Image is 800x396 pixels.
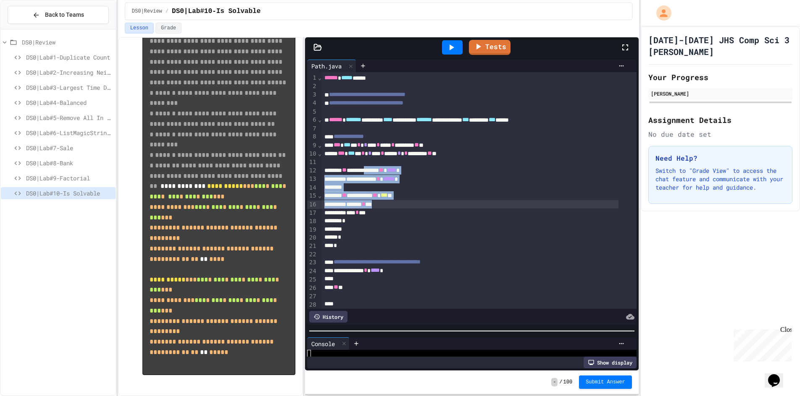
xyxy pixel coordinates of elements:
[307,150,318,158] div: 10
[155,23,182,34] button: Grade
[647,3,674,23] div: My Account
[307,276,318,284] div: 25
[648,114,792,126] h2: Assignment Details
[648,34,792,57] h1: [DATE]-[DATE] JHS Comp Sci 3 [PERSON_NAME]
[26,189,112,198] span: DS0|Lab#10-Is Solvable
[579,375,632,389] button: Submit Answer
[318,74,322,81] span: Fold line
[307,74,318,82] div: 1
[469,40,511,55] a: Tests
[26,68,112,77] span: DS0|Lab#2-Increasing Neighbors
[307,339,339,348] div: Console
[307,250,318,259] div: 22
[307,60,356,72] div: Path.java
[559,379,562,386] span: /
[307,141,318,150] div: 9
[307,133,318,141] div: 8
[3,3,58,53] div: Chat with us now!Close
[307,201,318,209] div: 16
[648,71,792,83] h2: Your Progress
[307,116,318,124] div: 6
[26,143,112,152] span: DS0|Lab#7-Sale
[651,90,790,97] div: [PERSON_NAME]
[132,8,162,15] span: DS0|Review
[26,159,112,167] span: DS0|Lab#8-Bank
[307,125,318,133] div: 7
[166,8,168,15] span: /
[551,378,558,386] span: -
[318,150,322,157] span: Fold line
[307,82,318,91] div: 2
[26,113,112,122] span: DS0|Lab#5-Remove All In Range
[307,62,346,70] div: Path.java
[307,167,318,175] div: 12
[307,175,318,183] div: 13
[172,6,261,16] span: DS0|Lab#10-Is Solvable
[730,326,792,362] iframe: chat widget
[318,116,322,123] span: Fold line
[307,99,318,107] div: 4
[307,217,318,226] div: 18
[307,158,318,167] div: 11
[307,267,318,276] div: 24
[655,167,785,192] p: Switch to "Grade View" to access the chat feature and communicate with your teacher for help and ...
[655,153,785,163] h3: Need Help?
[307,284,318,292] div: 26
[22,38,112,47] span: DS0|Review
[765,362,792,388] iframe: chat widget
[307,234,318,242] div: 20
[26,128,112,137] span: DS0|Lab#6-ListMagicStrings
[307,258,318,267] div: 23
[648,129,792,139] div: No due date set
[307,226,318,234] div: 19
[307,301,318,309] div: 28
[26,83,112,92] span: DS0|Lab#3-Largest Time Denominations
[307,91,318,99] div: 3
[307,184,318,192] div: 14
[125,23,154,34] button: Lesson
[586,379,625,386] span: Submit Answer
[307,242,318,250] div: 21
[563,379,573,386] span: 100
[26,174,112,182] span: DS0|Lab#9-Factorial
[307,337,350,350] div: Console
[307,108,318,116] div: 5
[584,357,637,368] div: Show display
[307,209,318,217] div: 17
[26,98,112,107] span: DS0|Lab#4-Balanced
[26,53,112,62] span: DS0|Lab#1-Duplicate Count
[45,10,84,19] span: Back to Teams
[318,142,322,148] span: Fold line
[8,6,109,24] button: Back to Teams
[307,292,318,301] div: 27
[309,311,347,323] div: History
[318,192,322,199] span: Fold line
[307,192,318,200] div: 15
